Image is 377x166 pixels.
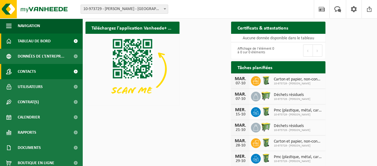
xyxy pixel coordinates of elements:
span: 10-973729 - [PERSON_NAME] [274,113,322,117]
img: Download de VHEPlus App [85,34,179,104]
button: Previous [303,44,313,57]
span: 10-973729 - [PERSON_NAME] [274,144,322,148]
img: WB-0240-HPE-GN-50 [261,106,271,117]
span: Déchets résiduels [274,124,310,129]
div: MAR. [234,123,246,128]
span: Carton et papier, non-conditionné (industriel) [274,77,322,82]
span: Pmc (plastique, métal, carton boisson) (industriel) [274,108,322,113]
div: MAR. [234,92,246,97]
div: 21-10 [234,128,246,132]
span: 10-973729 - [PERSON_NAME] [274,97,310,101]
img: WB-0240-HPE-GN-50 [261,153,271,163]
span: Calendrier [18,110,40,125]
div: 28-10 [234,143,246,148]
span: Documents [18,140,41,155]
span: Contrat(s) [18,94,39,110]
span: Tableau de bord [18,34,51,49]
span: 10-973729 - [PERSON_NAME] [274,160,322,163]
span: Données de l'entrepr... [18,49,64,64]
span: 10-973729 - [PERSON_NAME] [274,82,322,86]
img: WB-0240-HPE-GN-50 [261,137,271,148]
img: WB-0660-HPE-GN-50 [261,122,271,132]
img: WB-0660-HPE-GN-50 [261,91,271,101]
div: 07-10 [234,97,246,101]
span: 10-973729 - [PERSON_NAME] [274,129,310,132]
div: 15-10 [234,112,246,117]
div: Affichage de l'élément 0 à 0 sur 0 éléments [234,44,275,57]
span: Contacts [18,64,36,79]
td: Aucune donnée disponible dans le tableau [231,34,325,42]
span: Utilisateurs [18,79,43,94]
h2: Tâches planifiées [231,61,278,73]
h2: Certificats & attestations [231,22,294,34]
div: MAR. [234,76,246,81]
span: Déchets résiduels [274,93,310,97]
div: MER. [234,108,246,112]
img: WB-0240-HPE-GN-50 [261,75,271,86]
div: 29-10 [234,159,246,163]
span: Rapports [18,125,36,140]
h2: Téléchargez l'application Vanheede+ maintenant! [85,22,179,34]
div: 07-10 [234,81,246,86]
div: MAR. [234,139,246,143]
div: MER. [234,154,246,159]
span: Carton et papier, non-conditionné (industriel) [274,139,322,144]
span: 10-973729 - GIAMPIETRO SANNA - OBOURG [81,5,168,13]
button: Next [313,44,322,57]
span: Navigation [18,18,40,34]
span: 10-973729 - GIAMPIETRO SANNA - OBOURG [81,5,168,14]
span: Pmc (plastique, métal, carton boisson) (industriel) [274,155,322,160]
